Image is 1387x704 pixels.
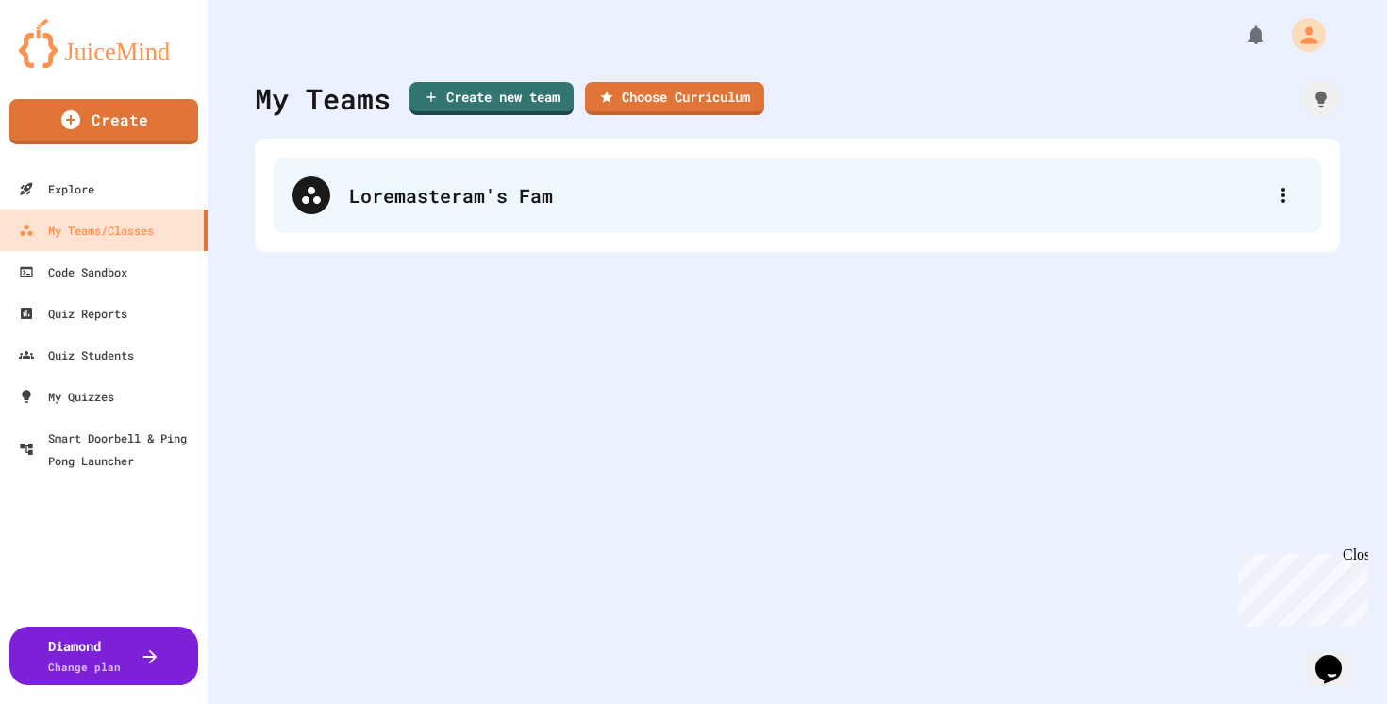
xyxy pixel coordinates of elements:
[409,82,574,115] a: Create new team
[255,77,391,120] div: My Teams
[48,636,121,676] div: Diamond
[9,99,198,144] a: Create
[1302,80,1340,118] div: How it works
[19,260,127,283] div: Code Sandbox
[1308,629,1368,685] iframe: chat widget
[9,627,198,685] button: DiamondChange plan
[19,19,189,68] img: logo-orange.svg
[1272,13,1330,57] div: My Account
[1210,19,1272,51] div: My Notifications
[19,219,154,242] div: My Teams/Classes
[585,82,764,115] a: Choose Curriculum
[274,158,1321,233] div: Loremasteram's Fam
[19,344,134,366] div: Quiz Students
[8,8,130,120] div: Chat with us now!Close
[48,660,121,674] span: Change plan
[349,181,1264,210] div: Loremasteram's Fam
[1230,546,1368,627] iframe: chat widget
[19,177,94,200] div: Explore
[19,385,114,408] div: My Quizzes
[19,427,200,472] div: Smart Doorbell & Ping Pong Launcher
[19,302,127,325] div: Quiz Reports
